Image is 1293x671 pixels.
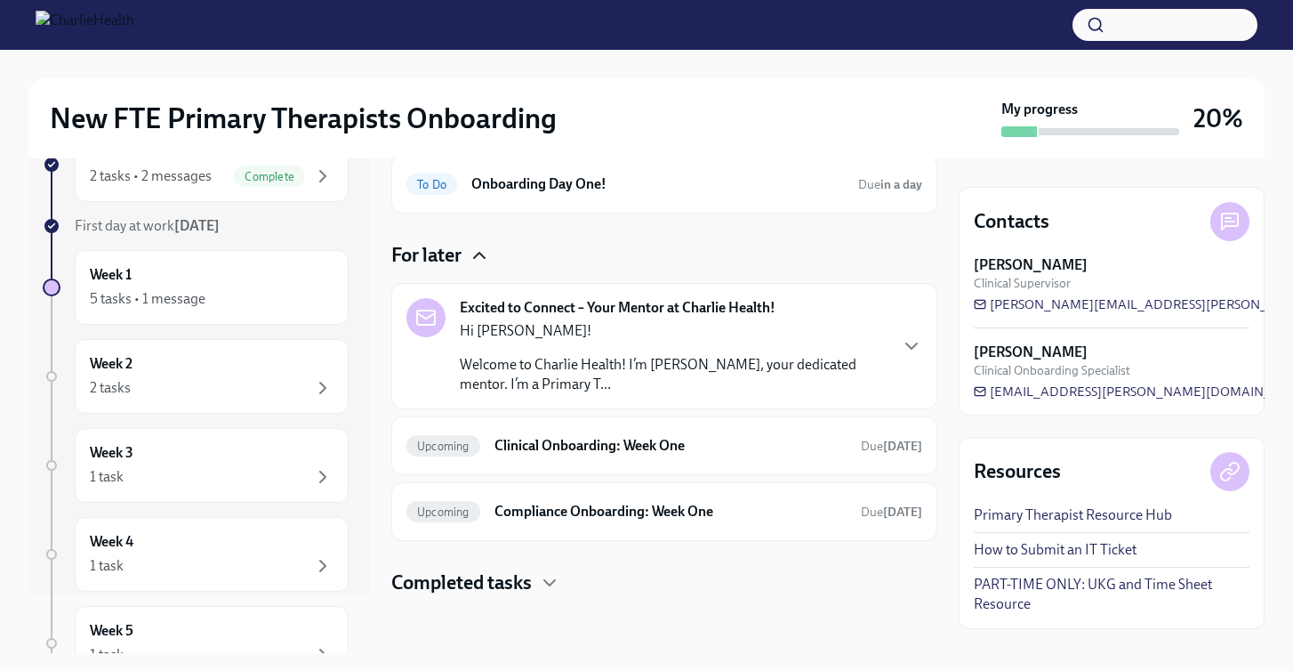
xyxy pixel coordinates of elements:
h6: Week 2 [90,354,133,374]
div: For later [391,242,937,269]
a: Week 31 task [43,428,349,503]
h6: Week 1 [90,265,132,285]
a: Primary Therapist Resource Hub [974,505,1172,525]
p: Welcome to Charlie Health! I’m [PERSON_NAME], your dedicated mentor. I’m a Primary T... [460,355,887,394]
a: Week -12 tasks • 2 messagesComplete [43,127,349,202]
p: Hi [PERSON_NAME]! [460,321,887,341]
strong: [PERSON_NAME] [974,255,1088,275]
span: First day at work [75,217,220,234]
strong: My progress [1001,100,1078,119]
strong: [DATE] [174,217,220,234]
strong: [PERSON_NAME] [974,343,1088,362]
div: 1 task [90,467,124,487]
h3: 20% [1193,102,1243,134]
span: August 24th, 2025 07:00 [861,504,922,521]
a: UpcomingCompliance Onboarding: Week OneDue[DATE] [406,497,922,526]
span: August 24th, 2025 07:00 [861,438,922,455]
img: CharlieHealth [36,11,134,39]
span: Due [858,177,922,192]
span: Clinical Supervisor [974,275,1071,292]
span: Complete [234,170,305,183]
strong: in a day [880,177,922,192]
div: Completed tasks [391,570,937,596]
a: Week 22 tasks [43,339,349,414]
div: 5 tasks • 1 message [90,289,205,309]
a: How to Submit an IT Ticket [974,540,1136,560]
span: To Do [406,178,457,191]
a: PART-TIME ONLY: UKG and Time Sheet Resource [974,575,1249,614]
span: Upcoming [406,440,480,453]
h6: Clinical Onboarding: Week One [494,436,847,456]
h6: Week 5 [90,621,133,641]
h6: Week 3 [90,443,133,463]
a: To DoOnboarding Day One!Duein a day [406,170,922,198]
h6: Compliance Onboarding: Week One [494,502,847,521]
div: 1 task [90,645,124,665]
div: 1 task [90,556,124,576]
h4: For later [391,242,462,269]
span: Upcoming [406,505,480,519]
div: 2 tasks • 2 messages [90,166,212,186]
strong: [DATE] [883,439,922,454]
a: UpcomingClinical Onboarding: Week OneDue[DATE] [406,432,922,460]
a: Week 41 task [43,517,349,592]
a: First day at work[DATE] [43,216,349,236]
h2: New FTE Primary Therapists Onboarding [50,101,557,136]
h4: Completed tasks [391,570,532,596]
h4: Contacts [974,208,1049,235]
a: Week 15 tasks • 1 message [43,250,349,325]
h6: Week 4 [90,532,133,552]
h4: Resources [974,458,1061,485]
h6: Onboarding Day One! [471,174,844,194]
span: August 20th, 2025 07:00 [858,176,922,193]
strong: Excited to Connect – Your Mentor at Charlie Health! [460,298,775,318]
span: Due [861,505,922,520]
div: 2 tasks [90,378,131,398]
span: Clinical Onboarding Specialist [974,362,1130,379]
strong: [DATE] [883,505,922,520]
span: Due [861,439,922,454]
